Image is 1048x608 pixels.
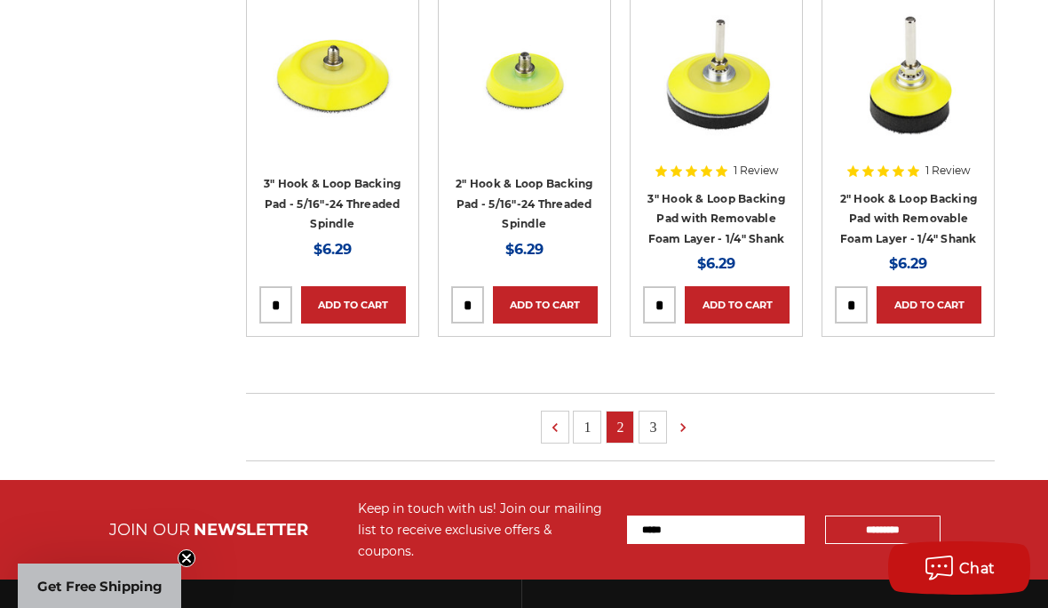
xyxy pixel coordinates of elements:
span: JOIN OUR [109,520,190,540]
button: Close teaser [178,549,195,567]
button: Chat [888,541,1030,595]
span: Get Free Shipping [37,578,163,595]
a: 2-inch hook and loop backing pad with a 5/16"-24 threaded spindle and tapered edge for precision ... [451,4,598,150]
span: $6.29 [889,255,927,272]
span: $6.29 [697,255,735,272]
span: $6.29 [505,241,544,258]
a: Add to Cart [301,286,406,324]
span: NEWSLETTER [194,520,308,540]
a: 2 [607,412,633,443]
span: $6.29 [314,241,352,258]
img: 3-inch Hook & Loop Backing Pad with 5/16"-24 Threaded Spindle for precise and durable sanding too... [261,4,403,146]
span: 1 Review [925,165,971,176]
a: Add to Cart [493,286,598,324]
a: 3 [639,412,666,443]
a: 3" Hook & Loop Backing Pad with Removable Foam Layer - 1/4" Shank [647,192,785,245]
a: 2-inch yellow sanding pad with black foam layer and versatile 1/4-inch shank/spindle for precisio... [835,4,981,150]
a: 3-inch Hook & Loop Backing Pad with 5/16"-24 Threaded Spindle for precise and durable sanding too... [259,4,406,150]
a: 2" Hook & Loop Backing Pad - 5/16"-24 Threaded Spindle [456,177,593,230]
a: Add to Cart [685,286,790,324]
img: 2-inch hook and loop backing pad with a 5/16"-24 threaded spindle and tapered edge for precision ... [453,4,595,146]
a: Add to Cart [877,286,981,324]
a: 3" Hook & Loop Backing Pad - 5/16"-24 Threaded Spindle [264,177,401,230]
a: Close-up of Empire Abrasives 3-inch hook and loop backing pad with a removable foam layer and 1/4... [643,4,790,150]
span: 1 Review [734,165,779,176]
img: 2-inch yellow sanding pad with black foam layer and versatile 1/4-inch shank/spindle for precisio... [838,4,980,146]
a: 1 [574,412,600,443]
div: Get Free ShippingClose teaser [18,564,181,608]
a: 2" Hook & Loop Backing Pad with Removable Foam Layer - 1/4" Shank [840,192,978,245]
div: Keep in touch with us! Join our mailing list to receive exclusive offers & coupons. [358,498,609,562]
span: Chat [959,560,996,577]
img: Close-up of Empire Abrasives 3-inch hook and loop backing pad with a removable foam layer and 1/4... [646,4,788,146]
